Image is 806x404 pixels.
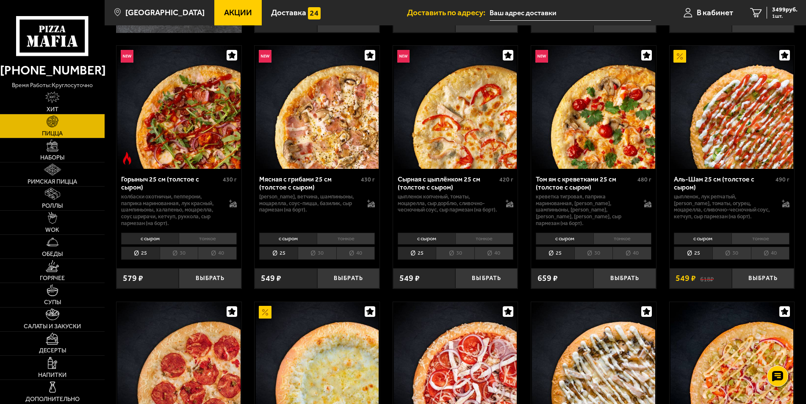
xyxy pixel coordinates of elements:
li: тонкое [179,233,237,245]
span: 579 ₽ [399,18,420,26]
span: 549 ₽ [676,274,696,283]
span: Доставка [271,8,306,16]
div: Сырная с цыплёнком 25 см (толстое с сыром) [398,175,497,191]
a: НовинкаСырная с цыплёнком 25 см (толстое с сыром) [393,46,518,168]
img: Аль-Шам 25 см (толстое с сыром) [670,46,793,168]
li: 25 [674,247,712,260]
li: с сыром [536,233,593,245]
li: 30 [298,247,336,260]
span: Наборы [40,155,64,161]
li: тонкое [593,233,651,245]
span: Напитки [38,372,66,378]
span: 480 г [637,176,651,183]
span: 579 ₽ [123,274,143,283]
p: [PERSON_NAME], ветчина, шампиньоны, моцарелла, соус-пицца, базилик, сыр пармезан (на борт). [259,193,359,214]
s: 618 ₽ [700,274,714,283]
span: В кабинет [697,8,733,16]
p: цыпленок копченый, томаты, моцарелла, сыр дорблю, сливочно-чесночный соус, сыр пармезан (на борт). [398,193,497,214]
span: 639 ₽ [261,18,281,26]
img: Том ям с креветками 25 см (толстое с сыром) [532,46,655,168]
span: Доставить по адресу: [407,8,490,16]
li: с сыром [398,233,455,245]
div: Том ям с креветками 25 см (толстое с сыром) [536,175,635,191]
li: 40 [198,247,237,260]
span: Акции [224,8,252,16]
li: с сыром [121,233,179,245]
li: 25 [121,247,160,260]
li: 40 [751,247,790,260]
button: Выбрать [593,268,656,289]
a: НовинкаТом ям с креветками 25 см (толстое с сыром) [531,46,656,168]
p: креветка тигровая, паприка маринованная, [PERSON_NAME], шампиньоны, [PERSON_NAME], [PERSON_NAME],... [536,193,635,227]
span: 549 ₽ [399,274,420,283]
li: 30 [436,247,474,260]
span: 1 шт. [772,14,798,19]
span: 430 г [223,176,237,183]
span: 699 ₽ [676,18,696,26]
div: Горыныч 25 см (толстое с сыром) [121,175,221,191]
button: Выбрать [317,268,379,289]
img: Новинка [121,50,133,63]
span: Хит [47,107,58,113]
span: Салаты и закуски [24,324,81,330]
img: Острое блюдо [121,152,133,165]
span: 420 г [499,176,513,183]
img: Новинка [535,50,548,63]
span: 430 г [361,176,375,183]
p: цыпленок, лук репчатый, [PERSON_NAME], томаты, огурец, моцарелла, сливочно-чесночный соус, кетчуп... [674,193,773,220]
span: Роллы [42,203,63,209]
li: тонкое [317,233,375,245]
button: Выбрать [732,268,794,289]
li: 25 [259,247,298,260]
span: Пицца [42,131,63,137]
a: АкционныйАль-Шам 25 см (толстое с сыром) [670,46,795,168]
span: Десерты [39,348,66,354]
span: 490 г [776,176,789,183]
div: Аль-Шам 25 см (толстое с сыром) [674,175,773,191]
img: Мясная с грибами 25 см (толстое с сыром) [256,46,379,168]
img: Новинка [397,50,410,63]
img: Горыныч 25 см (толстое с сыром) [117,46,240,168]
li: 30 [160,247,198,260]
span: Горячее [40,275,65,281]
button: Выбрать [179,268,241,289]
span: WOK [45,227,59,233]
li: 30 [574,247,613,260]
span: 499 ₽ [537,18,558,26]
img: Сырная с цыплёнком 25 см (толстое с сыром) [394,46,517,168]
li: с сыром [259,233,317,245]
a: НовинкаМясная с грибами 25 см (толстое с сыром) [255,46,379,168]
li: 25 [398,247,436,260]
li: 40 [474,247,513,260]
li: 40 [336,247,375,260]
img: Новинка [259,50,271,63]
span: Римская пицца [28,179,77,185]
button: Выбрать [455,268,518,289]
li: 25 [536,247,574,260]
span: 3499 руб. [772,7,798,13]
div: Мясная с грибами 25 см (толстое с сыром) [259,175,359,191]
li: тонкое [455,233,513,245]
span: Супы [44,300,61,305]
span: 549 ₽ [261,274,281,283]
li: 40 [612,247,651,260]
span: 659 ₽ [537,274,558,283]
img: Акционный [673,50,686,63]
img: Акционный [259,306,271,319]
span: Обеды [42,251,63,257]
s: 799 ₽ [700,18,714,26]
img: 15daf4d41897b9f0e9f617042186c801.svg [308,7,321,20]
p: колбаски Охотничьи, пепперони, паприка маринованная, лук красный, шампиньоны, халапеньо, моцарелл... [121,193,221,227]
li: 30 [712,247,751,260]
li: тонкое [731,233,789,245]
li: с сыром [674,233,731,245]
input: Ваш адрес доставки [490,5,651,21]
span: Дополнительно [25,396,80,402]
span: [GEOGRAPHIC_DATA] [125,8,205,16]
a: НовинкаОстрое блюдоГорыныч 25 см (толстое с сыром) [116,46,241,168]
